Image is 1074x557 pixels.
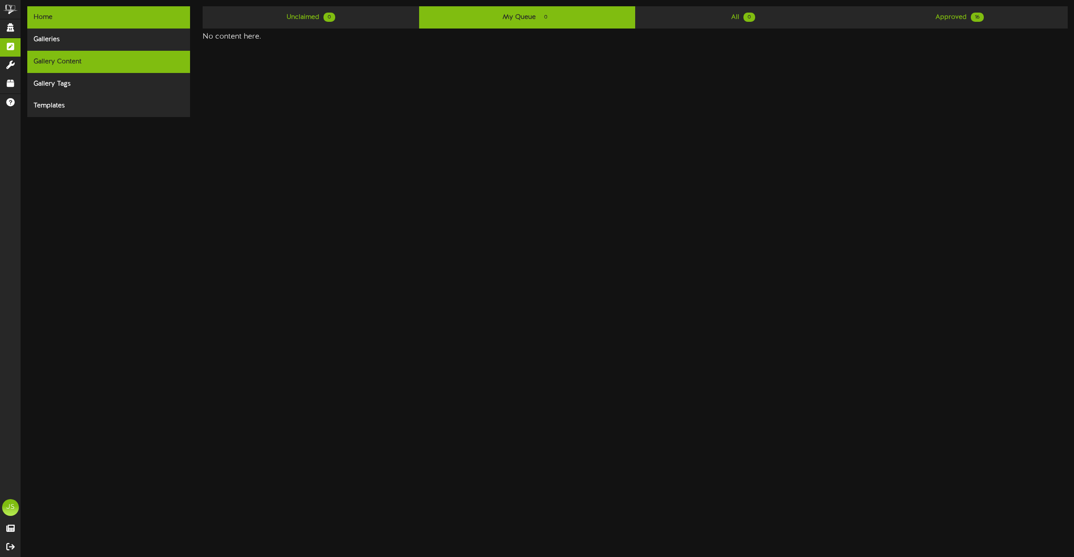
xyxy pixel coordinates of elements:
a: Unclaimed [203,6,419,29]
a: All [635,6,851,29]
span: 0 [323,13,335,22]
span: 0 [540,13,552,22]
div: Gallery Content [27,51,190,73]
h4: No content here. [203,33,1068,41]
a: My Queue [419,6,635,29]
span: 16 [971,13,984,22]
div: JS [2,499,19,516]
div: Home [27,6,190,29]
div: Galleries [27,29,190,51]
div: Gallery Tags [27,73,190,95]
a: Approved [852,6,1068,29]
span: 0 [743,13,755,22]
div: Templates [27,95,190,117]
